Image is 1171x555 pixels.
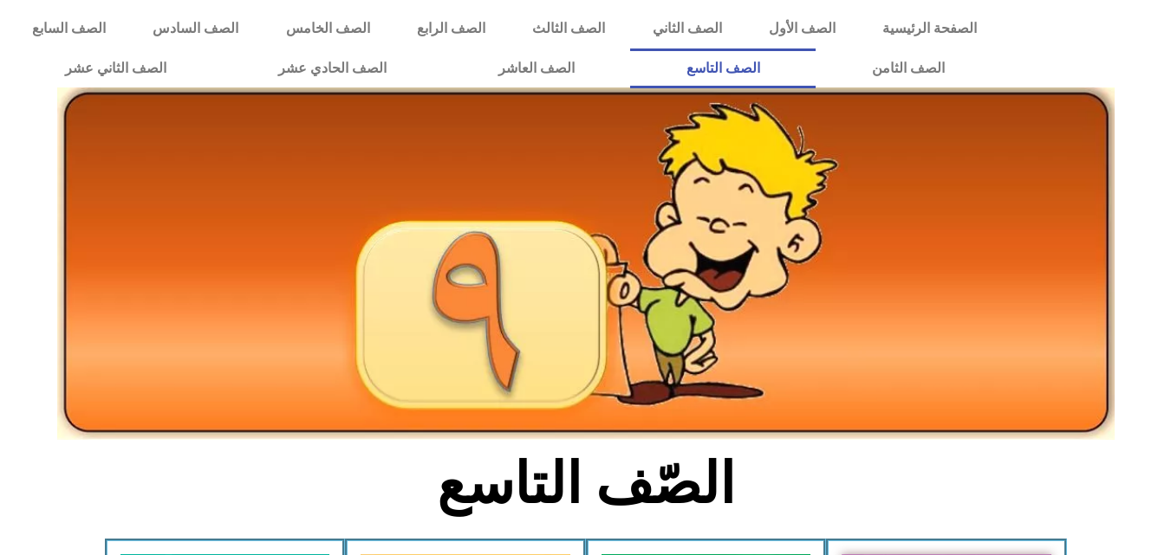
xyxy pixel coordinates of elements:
[394,9,509,48] a: الصف الرابع
[9,48,222,88] a: الصف الثاني عشر
[816,48,1000,88] a: الصف الثامن
[9,9,129,48] a: الصف السابع
[859,9,1000,48] a: الصفحة الرئيسية
[745,9,859,48] a: الصف الأول
[263,9,394,48] a: الصف الخامس
[129,9,262,48] a: الصف السادس
[509,9,628,48] a: الصف الثالث
[442,48,630,88] a: الصف العاشر
[630,48,816,88] a: الصف التاسع
[629,9,745,48] a: الصف الثاني
[299,450,872,518] h2: الصّف التاسع
[222,48,442,88] a: الصف الحادي عشر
